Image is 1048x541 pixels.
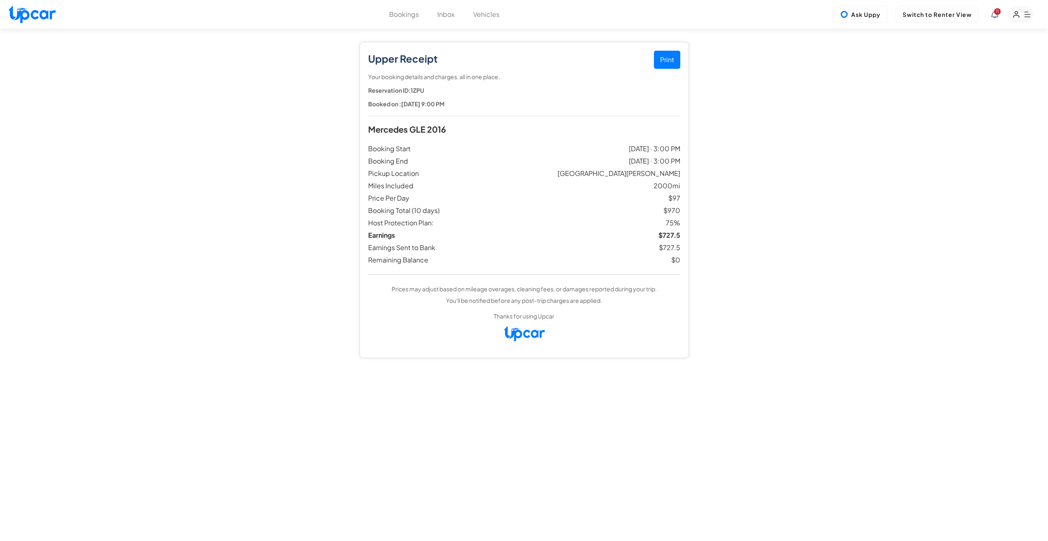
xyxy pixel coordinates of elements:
span: [GEOGRAPHIC_DATA][PERSON_NAME] [528,169,680,178]
strong: Booked on : [DATE] 9:00 PM [368,100,445,108]
span: 2000 mi [528,181,680,191]
span: Booking Start [368,144,528,154]
span: Earnings Sent to Bank [368,243,528,253]
button: Inbox [437,9,455,19]
img: Uppy [840,10,848,19]
p: Prices may adjust based on mileage overages, cleaning fees, or damages reported during your trip.... [392,283,657,306]
strong: Reservation ID: 1ZPU [368,87,424,94]
span: Price Per Day [368,193,528,203]
span: $ 970 [528,206,680,215]
p: Thanks for using Upcar [494,310,554,322]
span: Pickup Location [368,169,528,178]
span: You have new notifications [994,8,1001,15]
button: Print [654,51,680,69]
span: Miles Included [368,181,528,191]
span: 75% [528,218,680,228]
span: $ 727.5 [528,243,680,253]
span: $ 727.5 [528,230,680,240]
h2: Upper Receipt [368,53,680,65]
img: Upcar Logo [8,5,56,23]
p: Your booking details and charges, all in one place. [368,71,680,82]
span: Earnings [368,230,528,240]
span: Booking End [368,156,528,166]
button: Bookings [389,9,419,19]
button: Vehicles [473,9,499,19]
button: Switch to Renter View [896,6,979,23]
span: $ 97 [528,193,680,203]
button: Ask Uppy [833,6,887,23]
span: [DATE] · 3:00 PM [528,156,680,166]
span: $ 0 [528,255,680,265]
span: Remaining Balance [368,255,528,265]
span: Booking Total (10 days) [368,206,528,215]
img: Upcar Logo [504,326,545,341]
h3: Mercedes GLE 2016 [368,124,680,134]
span: Host Protection Plan: [368,218,528,228]
span: [DATE] · 3:00 PM [528,144,680,154]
